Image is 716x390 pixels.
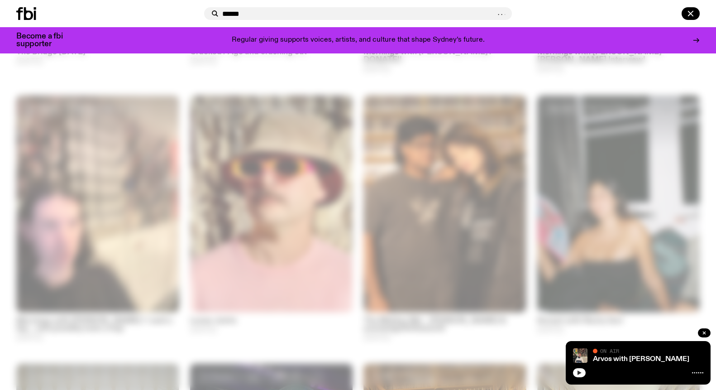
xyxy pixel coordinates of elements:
[593,356,689,363] a: Arvos with [PERSON_NAME]
[16,33,74,48] h3: Become a fbi supporter
[500,10,503,17] span: .
[232,36,485,44] p: Regular giving supports voices, artists, and culture that shape Sydney’s future.
[503,10,506,17] span: .
[497,10,500,17] span: .
[600,348,619,354] span: On Air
